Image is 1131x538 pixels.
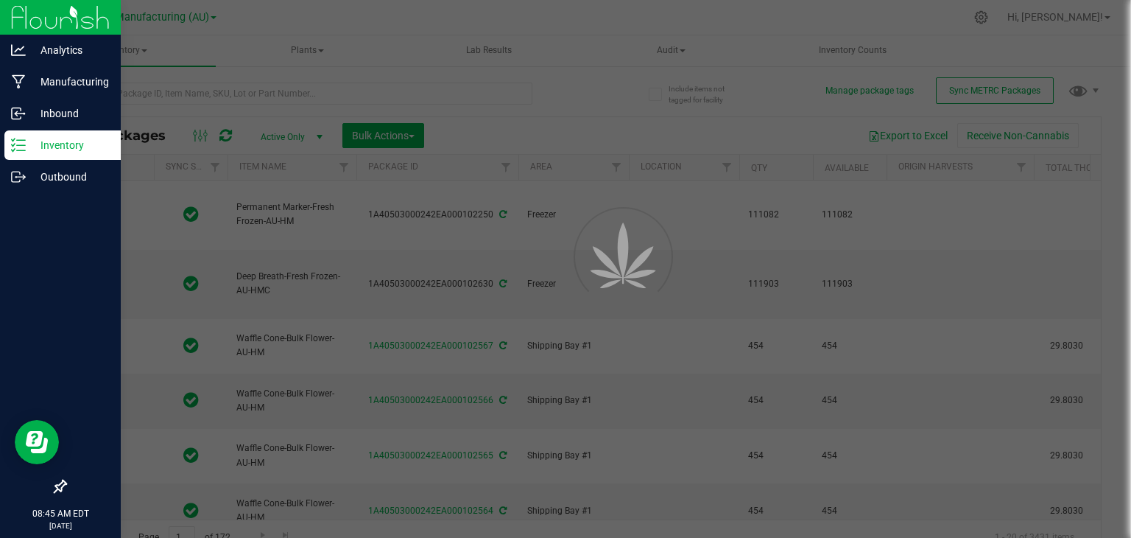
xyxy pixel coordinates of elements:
[11,43,26,57] inline-svg: Analytics
[11,106,26,121] inline-svg: Inbound
[26,41,114,59] p: Analytics
[26,136,114,154] p: Inventory
[11,138,26,153] inline-svg: Inventory
[7,520,114,531] p: [DATE]
[7,507,114,520] p: 08:45 AM EDT
[11,74,26,89] inline-svg: Manufacturing
[15,420,59,464] iframe: Resource center
[11,170,26,184] inline-svg: Outbound
[26,105,114,122] p: Inbound
[26,168,114,186] p: Outbound
[26,73,114,91] p: Manufacturing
